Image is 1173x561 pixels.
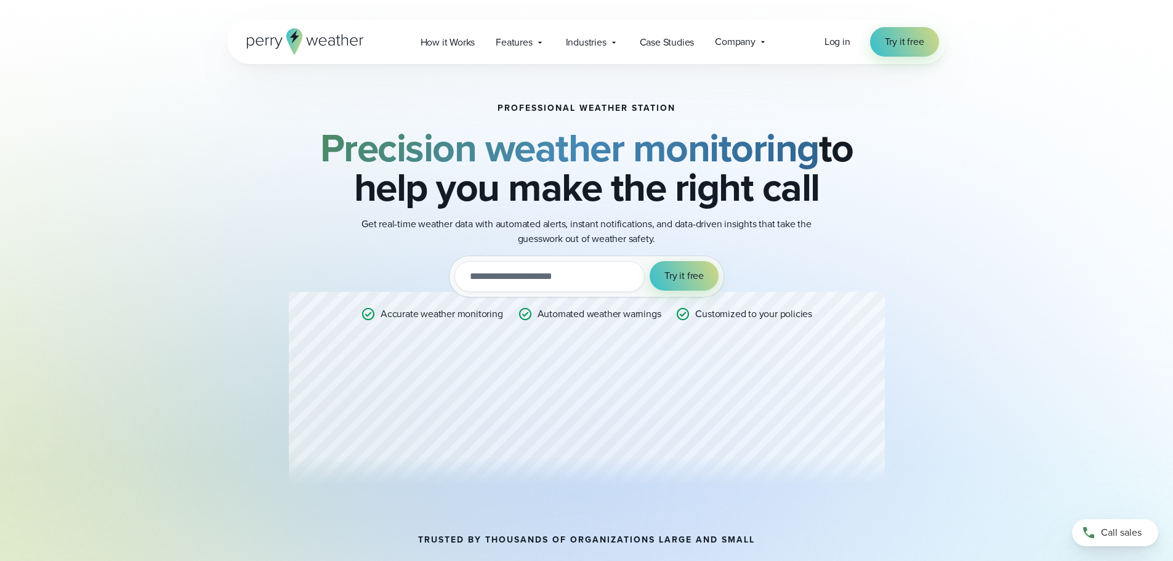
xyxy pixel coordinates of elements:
[381,307,503,321] p: Accurate weather monitoring
[496,35,532,50] span: Features
[341,217,833,246] p: Get real-time weather data with automated alerts, instant notifications, and data-driven insights...
[289,128,885,207] h2: to help you make the right call
[650,261,719,291] button: Try it free
[824,34,850,49] a: Log in
[885,34,924,49] span: Try it free
[410,30,486,55] a: How it Works
[498,103,675,113] h1: Professional Weather Station
[320,119,819,177] strong: Precision weather monitoring
[538,307,661,321] p: Automated weather warnings
[1101,525,1142,540] span: Call sales
[640,35,695,50] span: Case Studies
[421,35,475,50] span: How it Works
[566,35,607,50] span: Industries
[715,34,756,49] span: Company
[870,27,939,57] a: Try it free
[418,535,755,545] h2: TRUSTED BY THOUSANDS OF ORGANIZATIONS LARGE AND SMALL
[1072,519,1158,546] a: Call sales
[629,30,705,55] a: Case Studies
[695,307,812,321] p: Customized to your policies
[664,268,704,283] span: Try it free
